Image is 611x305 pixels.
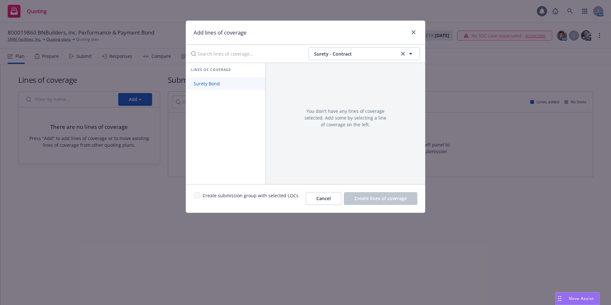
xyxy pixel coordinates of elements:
[354,195,407,201] span: Create lines of coverage
[316,195,331,201] span: Cancel
[203,192,298,205] span: Create submission group with selected LOCs
[191,67,231,72] span: Lines of coverage
[344,192,417,205] button: Create lines of coverage
[399,50,407,58] a: clear selection
[187,47,304,60] input: Search lines of coverage...
[556,293,564,305] div: Drag to move
[314,51,398,57] span: Surety - Contract
[410,28,417,36] a: close
[304,108,387,128] span: You don't have any lines of coverage selected. Add some by selecting a line of coverage on the left.
[306,192,341,205] button: Cancel
[569,296,594,301] span: Nova Assist
[194,28,247,37] h1: Add lines of coverage
[309,47,420,60] button: Surety - Contractclear selection
[555,292,599,305] button: Nova Assist
[186,81,228,87] span: Surety Bond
